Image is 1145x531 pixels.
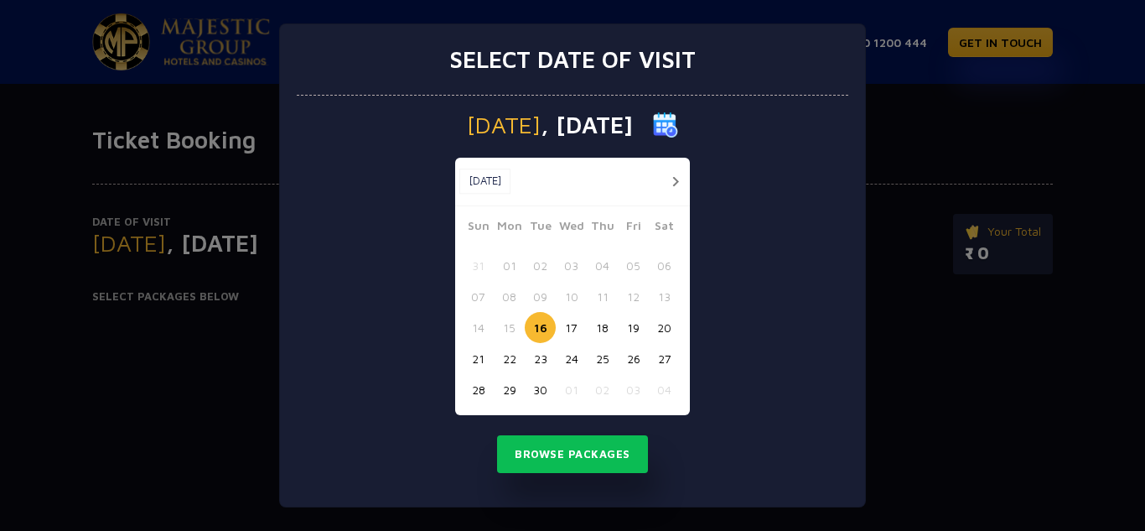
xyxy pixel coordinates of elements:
[463,250,494,281] button: 31
[618,250,649,281] button: 05
[449,45,696,74] h3: Select date of visit
[653,112,678,138] img: calender icon
[463,343,494,374] button: 21
[463,281,494,312] button: 07
[525,250,556,281] button: 02
[556,281,587,312] button: 10
[618,281,649,312] button: 12
[587,281,618,312] button: 11
[649,374,680,405] button: 04
[556,216,587,240] span: Wed
[525,281,556,312] button: 09
[525,312,556,343] button: 16
[556,343,587,374] button: 24
[525,343,556,374] button: 23
[618,312,649,343] button: 19
[587,250,618,281] button: 04
[618,374,649,405] button: 03
[649,281,680,312] button: 13
[649,343,680,374] button: 27
[494,374,525,405] button: 29
[525,216,556,240] span: Tue
[497,435,648,474] button: Browse Packages
[494,312,525,343] button: 15
[463,312,494,343] button: 14
[587,343,618,374] button: 25
[587,312,618,343] button: 18
[556,250,587,281] button: 03
[494,216,525,240] span: Mon
[556,312,587,343] button: 17
[649,216,680,240] span: Sat
[649,250,680,281] button: 06
[463,216,494,240] span: Sun
[525,374,556,405] button: 30
[494,343,525,374] button: 22
[494,250,525,281] button: 01
[618,216,649,240] span: Fri
[494,281,525,312] button: 08
[587,374,618,405] button: 02
[587,216,618,240] span: Thu
[459,169,510,194] button: [DATE]
[556,374,587,405] button: 01
[463,374,494,405] button: 28
[541,113,633,137] span: , [DATE]
[618,343,649,374] button: 26
[467,113,541,137] span: [DATE]
[649,312,680,343] button: 20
